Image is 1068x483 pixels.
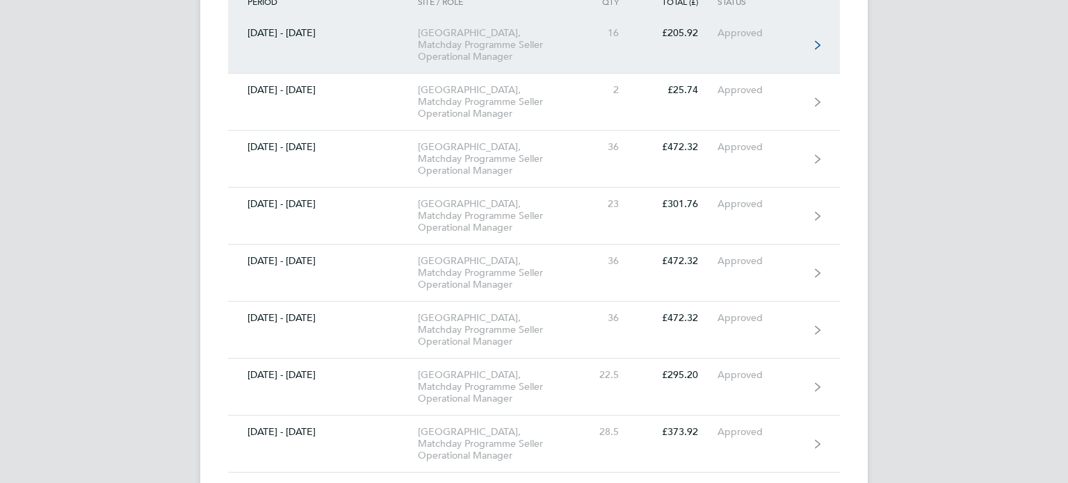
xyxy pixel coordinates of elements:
div: 16 [577,27,638,39]
a: [DATE] - [DATE][GEOGRAPHIC_DATA], Matchday Programme Seller Operational Manager36£472.32Approved [228,131,840,188]
div: [DATE] - [DATE] [228,312,418,324]
div: Approved [718,369,803,381]
div: £472.32 [638,255,718,267]
div: Approved [718,198,803,210]
div: [GEOGRAPHIC_DATA], Matchday Programme Seller Operational Manager [418,369,577,404]
div: [GEOGRAPHIC_DATA], Matchday Programme Seller Operational Manager [418,255,577,290]
a: [DATE] - [DATE][GEOGRAPHIC_DATA], Matchday Programme Seller Operational Manager2£25.74Approved [228,74,840,131]
div: £472.32 [638,141,718,153]
div: Approved [718,426,803,438]
a: [DATE] - [DATE][GEOGRAPHIC_DATA], Matchday Programme Seller Operational Manager28.5£373.92Approved [228,416,840,473]
div: 36 [577,312,638,324]
div: [GEOGRAPHIC_DATA], Matchday Programme Seller Operational Manager [418,27,577,63]
div: £472.32 [638,312,718,324]
a: [DATE] - [DATE][GEOGRAPHIC_DATA], Matchday Programme Seller Operational Manager36£472.32Approved [228,302,840,359]
div: £301.76 [638,198,718,210]
div: Approved [718,27,803,39]
div: [GEOGRAPHIC_DATA], Matchday Programme Seller Operational Manager [418,312,577,347]
div: [DATE] - [DATE] [228,255,418,267]
a: [DATE] - [DATE][GEOGRAPHIC_DATA], Matchday Programme Seller Operational Manager22.5£295.20Approved [228,359,840,416]
div: £373.92 [638,426,718,438]
div: 23 [577,198,638,210]
div: Approved [718,141,803,153]
div: £205.92 [638,27,718,39]
div: [DATE] - [DATE] [228,426,418,438]
a: [DATE] - [DATE][GEOGRAPHIC_DATA], Matchday Programme Seller Operational Manager23£301.76Approved [228,188,840,245]
div: [DATE] - [DATE] [228,141,418,153]
div: 36 [577,141,638,153]
div: [GEOGRAPHIC_DATA], Matchday Programme Seller Operational Manager [418,141,577,177]
div: [DATE] - [DATE] [228,198,418,210]
a: [DATE] - [DATE][GEOGRAPHIC_DATA], Matchday Programme Seller Operational Manager16£205.92Approved [228,17,840,74]
div: Approved [718,255,803,267]
div: £295.20 [638,369,718,381]
a: [DATE] - [DATE][GEOGRAPHIC_DATA], Matchday Programme Seller Operational Manager36£472.32Approved [228,245,840,302]
div: [DATE] - [DATE] [228,84,418,96]
div: 2 [577,84,638,96]
div: 28.5 [577,426,638,438]
div: £25.74 [638,84,718,96]
div: 22.5 [577,369,638,381]
div: [GEOGRAPHIC_DATA], Matchday Programme Seller Operational Manager [418,84,577,120]
div: Approved [718,312,803,324]
div: Approved [718,84,803,96]
div: [GEOGRAPHIC_DATA], Matchday Programme Seller Operational Manager [418,198,577,234]
div: [DATE] - [DATE] [228,369,418,381]
div: 36 [577,255,638,267]
div: [DATE] - [DATE] [228,27,418,39]
div: [GEOGRAPHIC_DATA], Matchday Programme Seller Operational Manager [418,426,577,461]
